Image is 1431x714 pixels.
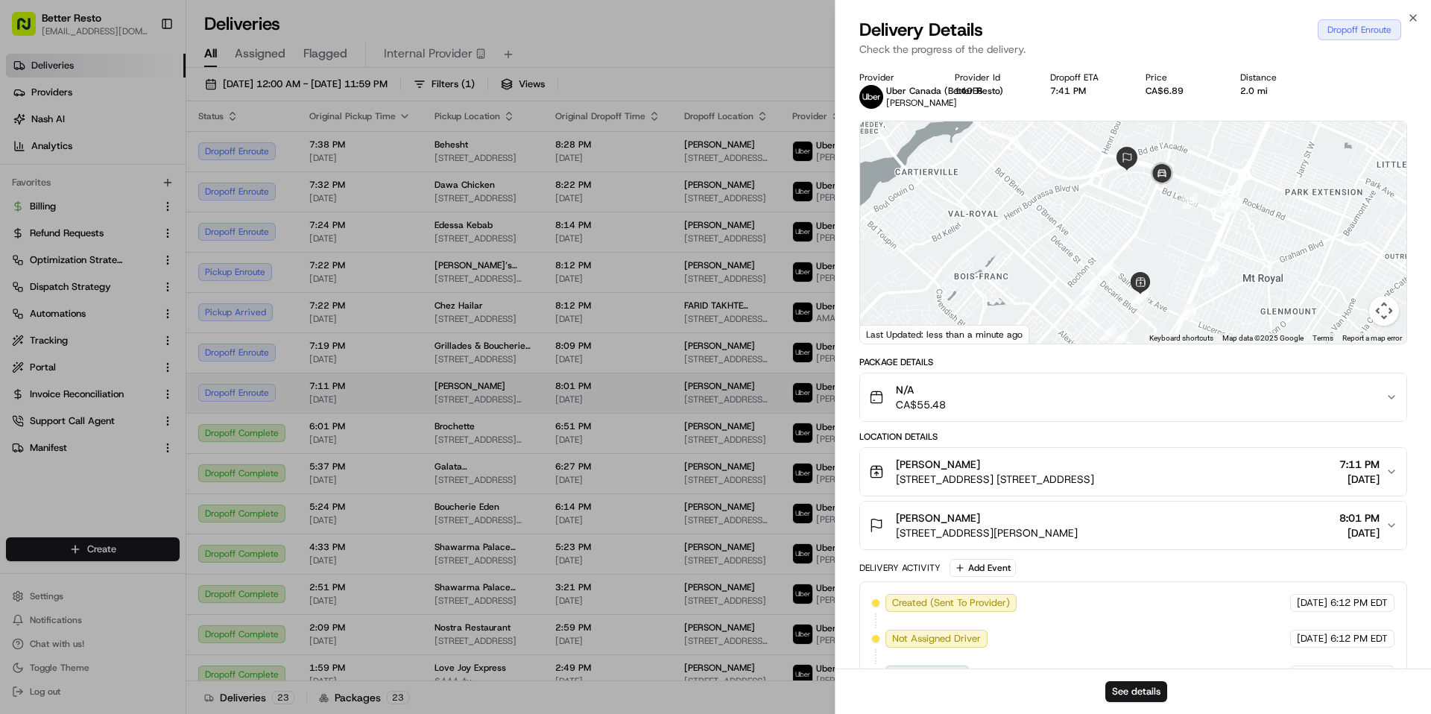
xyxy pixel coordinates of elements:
[1339,525,1380,540] span: [DATE]
[120,327,245,354] a: 💻API Documentation
[1084,274,1100,291] div: 4
[860,325,1029,344] div: Last Updated: less than a minute ago
[860,373,1406,421] button: N/ACA$55.48
[896,457,980,472] span: [PERSON_NAME]
[15,217,39,241] img: Regen Pajulas
[864,324,913,344] a: Open this area in Google Maps (opens a new window)
[39,96,246,112] input: Clear
[67,142,244,157] div: Start new chat
[859,431,1407,443] div: Location Details
[896,511,980,525] span: [PERSON_NAME]
[253,147,271,165] button: Start new chat
[148,370,180,381] span: Pylon
[1330,632,1388,645] span: 6:12 PM EDT
[864,324,913,344] img: Google
[1146,85,1217,97] div: CA$6.89
[1203,261,1219,277] div: 10
[1225,198,1242,214] div: 11
[859,72,931,83] div: Provider
[1240,72,1312,83] div: Distance
[15,142,42,169] img: 1736555255976-a54dd68f-1ca7-489b-9aae-adbdc363a1c4
[67,157,205,169] div: We're available if you need us!
[1097,260,1113,277] div: 5
[1181,192,1198,209] div: 13
[1342,334,1402,342] a: Report a map error
[859,356,1407,368] div: Package Details
[31,142,58,169] img: 1738778727109-b901c2ba-d612-49f7-a14d-d897ce62d23f
[859,42,1407,57] p: Check the progress of the delivery.
[46,231,109,243] span: Regen Pajulas
[231,191,271,209] button: See all
[112,231,117,243] span: •
[886,85,1003,97] span: Uber Canada (Better Resto)
[1240,85,1312,97] div: 2.0 mi
[1312,334,1333,342] a: Terms (opens in new tab)
[49,271,54,283] span: •
[1330,668,1388,681] span: 7:08 PM EDT
[892,596,1010,610] span: Created (Sent To Provider)
[30,232,42,244] img: 1736555255976-a54dd68f-1ca7-489b-9aae-adbdc363a1c4
[30,333,114,348] span: Knowledge Base
[896,525,1078,540] span: [STREET_ADDRESS][PERSON_NAME]
[1297,668,1327,681] span: [DATE]
[1073,295,1090,312] div: 3
[1149,333,1213,344] button: Keyboard shortcuts
[9,327,120,354] a: 📗Knowledge Base
[950,559,1016,577] button: Add Event
[1297,632,1327,645] span: [DATE]
[126,335,138,347] div: 💻
[892,632,981,645] span: Not Assigned Driver
[1105,681,1167,702] button: See details
[1339,457,1380,472] span: 7:11 PM
[120,231,151,243] span: [DATE]
[860,502,1406,549] button: [PERSON_NAME][STREET_ADDRESS][PERSON_NAME]8:01 PM[DATE]
[859,18,983,42] span: Delivery Details
[859,562,941,574] div: Delivery Activity
[1132,287,1149,303] div: 8
[860,448,1406,496] button: [PERSON_NAME][STREET_ADDRESS] [STREET_ADDRESS]7:11 PM[DATE]
[896,472,1094,487] span: [STREET_ADDRESS] [STREET_ADDRESS]
[1131,288,1148,304] div: 7
[1178,304,1195,320] div: 9
[1369,296,1399,326] button: Map camera controls
[1330,596,1388,610] span: 6:12 PM EDT
[15,335,27,347] div: 📗
[1050,85,1122,97] div: 7:41 PM
[15,60,271,83] p: Welcome 👋
[859,85,883,109] img: uber-new-logo.jpeg
[1339,511,1380,525] span: 8:01 PM
[892,668,962,681] span: Assigned Driver
[955,72,1026,83] div: Provider Id
[886,97,957,109] span: [PERSON_NAME]
[896,382,946,397] span: N/A
[1216,196,1232,212] div: 12
[105,369,180,381] a: Powered byPylon
[1111,329,1128,346] div: 1
[1339,472,1380,487] span: [DATE]
[955,85,983,97] button: 140E6
[15,15,45,45] img: Nash
[1222,334,1304,342] span: Map data ©2025 Google
[1146,72,1217,83] div: Price
[141,333,239,348] span: API Documentation
[1297,596,1327,610] span: [DATE]
[1099,324,1116,341] div: 2
[57,271,88,283] span: [DATE]
[15,194,100,206] div: Past conversations
[1050,72,1122,83] div: Dropoff ETA
[896,397,946,412] span: CA$55.48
